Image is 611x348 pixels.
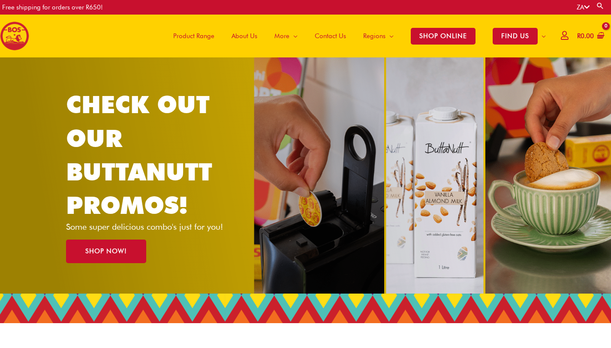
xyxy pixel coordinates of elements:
[577,32,581,40] span: R
[232,23,257,49] span: About Us
[315,23,346,49] span: Contact Us
[165,15,223,57] a: Product Range
[158,15,554,57] nav: Site Navigation
[575,27,605,46] a: View Shopping Cart, empty
[274,23,289,49] span: More
[363,23,385,49] span: Regions
[577,3,590,11] a: ZA
[493,28,538,45] span: FIND US
[306,15,355,57] a: Contact Us
[173,23,214,49] span: Product Range
[355,15,402,57] a: Regions
[66,222,238,231] p: Some super delicious combo's just for you!
[85,248,127,255] span: SHOP NOW!
[66,90,212,219] a: CHECK OUT OUR BUTTANUTT PROMOS!
[266,15,306,57] a: More
[223,15,266,57] a: About Us
[596,2,605,10] a: Search button
[411,28,476,45] span: SHOP ONLINE
[402,15,484,57] a: SHOP ONLINE
[66,240,146,263] a: SHOP NOW!
[577,32,594,40] bdi: 0.00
